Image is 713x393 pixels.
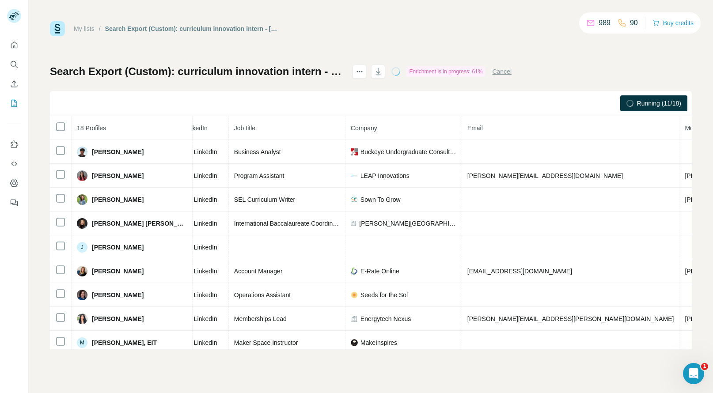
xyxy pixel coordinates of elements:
div: J [77,242,87,253]
span: LinkedIn [194,243,217,252]
img: Surfe Logo [50,21,65,36]
span: Energytech Nexus [360,314,411,323]
span: SEL Curriculum Writer [234,196,295,203]
span: LinkedIn [194,338,217,347]
span: LinkedIn [194,171,217,180]
iframe: Intercom live chat [683,363,704,384]
span: Running (11/18) [637,99,681,108]
span: LinkedIn [194,195,217,204]
span: LinkedIn [184,125,208,132]
img: company-logo [351,172,358,179]
button: Use Surfe API [7,156,21,172]
button: Search [7,57,21,72]
span: [PERSON_NAME] [PERSON_NAME] [92,219,187,228]
span: [PERSON_NAME] [92,243,144,252]
span: [PERSON_NAME], EIT [92,338,157,347]
button: My lists [7,95,21,111]
span: Seeds for the Sol [360,291,408,299]
span: Email [467,125,483,132]
h1: Search Export (Custom): curriculum innovation intern - [DATE] 14:31 [50,64,345,79]
span: International Baccalaureate Coordinator (Curriculum and Instruction) [234,220,421,227]
button: Use Surfe on LinkedIn [7,136,21,152]
button: Buy credits [652,17,694,29]
span: Mobile [685,125,703,132]
img: Avatar [77,266,87,276]
span: Job title [234,125,255,132]
span: Account Manager [234,268,283,275]
button: Enrich CSV [7,76,21,92]
img: Avatar [77,290,87,300]
span: 1 [701,363,708,370]
span: [PERSON_NAME] [92,147,144,156]
img: company-logo [351,148,358,155]
img: Avatar [77,194,87,205]
a: My lists [74,25,95,32]
span: Operations Assistant [234,291,291,299]
span: [PERSON_NAME][GEOGRAPHIC_DATA] [359,219,456,228]
img: Avatar [77,314,87,324]
span: Sown To Grow [360,195,401,204]
img: Avatar [77,218,87,229]
button: Dashboard [7,175,21,191]
div: Search Export (Custom): curriculum innovation intern - [DATE] 14:31 [105,24,281,33]
button: actions [353,64,367,79]
img: company-logo [351,291,358,299]
button: Feedback [7,195,21,211]
span: LinkedIn [194,291,217,299]
div: Enrichment is in progress: 61% [406,66,485,77]
img: company-logo [351,196,358,203]
li: / [99,24,101,33]
span: LinkedIn [194,219,217,228]
span: [PERSON_NAME][EMAIL_ADDRESS][PERSON_NAME][DOMAIN_NAME] [467,315,674,322]
button: Quick start [7,37,21,53]
button: Cancel [492,67,512,76]
span: LinkedIn [194,314,217,323]
span: [EMAIL_ADDRESS][DOMAIN_NAME] [467,268,572,275]
img: company-logo [351,268,358,275]
span: [PERSON_NAME] [92,267,144,276]
span: E-Rate Online [360,267,399,276]
p: 989 [599,18,611,28]
span: [PERSON_NAME][EMAIL_ADDRESS][DOMAIN_NAME] [467,172,623,179]
span: LinkedIn [194,267,217,276]
span: Company [351,125,377,132]
span: Program Assistant [234,172,284,179]
span: Memberships Lead [234,315,287,322]
span: Business Analyst [234,148,281,155]
span: [PERSON_NAME] [92,171,144,180]
span: Buckeye Undergraduate Consulting Club [360,147,456,156]
span: Maker Space Instructor [234,339,298,346]
p: 90 [630,18,638,28]
span: LEAP Innovations [360,171,410,180]
span: LinkedIn [194,147,217,156]
img: Avatar [77,147,87,157]
div: M [77,337,87,348]
span: MakeInspires [360,338,397,347]
img: company-logo [351,339,358,346]
span: [PERSON_NAME] [92,291,144,299]
img: Avatar [77,170,87,181]
span: [PERSON_NAME] [92,195,144,204]
span: [PERSON_NAME] [92,314,144,323]
span: 18 Profiles [77,125,106,132]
